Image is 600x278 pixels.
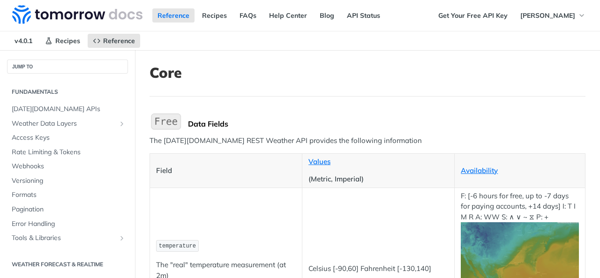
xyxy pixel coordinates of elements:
span: Webhooks [12,162,126,171]
a: Access Keys [7,131,128,145]
span: Formats [12,190,126,200]
a: Recipes [197,8,232,23]
span: Reference [103,37,135,45]
span: Expand image [461,253,579,262]
p: (Metric, Imperial) [308,174,448,185]
a: Get Your Free API Key [433,8,513,23]
img: Tomorrow.io Weather API Docs [12,5,142,24]
p: The [DATE][DOMAIN_NAME] REST Weather API provides the following information [150,135,585,146]
span: v4.0.1 [9,34,37,48]
a: Versioning [7,174,128,188]
span: Weather Data Layers [12,119,116,128]
p: Celsius [-90,60] Fahrenheit [-130,140] [308,263,448,274]
span: Error Handling [12,219,126,229]
a: Blog [315,8,339,23]
code: temperature [156,240,199,252]
p: Field [156,165,296,176]
a: Reference [88,34,140,48]
div: Data Fields [188,119,585,128]
a: Help Center [264,8,312,23]
span: Tools & Libraries [12,233,116,243]
a: Pagination [7,203,128,217]
a: API Status [342,8,385,23]
span: [DATE][DOMAIN_NAME] APIs [12,105,126,114]
span: Rate Limiting & Tokens [12,148,126,157]
span: [PERSON_NAME] [520,11,575,20]
button: Show subpages for Tools & Libraries [118,234,126,242]
a: [DATE][DOMAIN_NAME] APIs [7,102,128,116]
h1: Core [150,64,585,81]
button: Show subpages for Weather Data Layers [118,120,126,128]
h2: Fundamentals [7,88,128,96]
span: Versioning [12,176,126,186]
a: Availability [461,166,498,175]
a: Values [308,157,330,166]
button: [PERSON_NAME] [515,8,591,23]
a: Rate Limiting & Tokens [7,145,128,159]
a: Tools & LibrariesShow subpages for Tools & Libraries [7,231,128,245]
span: Recipes [55,37,80,45]
a: Webhooks [7,159,128,173]
span: Access Keys [12,133,126,143]
a: Weather Data LayersShow subpages for Weather Data Layers [7,117,128,131]
h2: Weather Forecast & realtime [7,260,128,269]
a: Reference [152,8,195,23]
button: JUMP TO [7,60,128,74]
a: Error Handling [7,217,128,231]
a: Formats [7,188,128,202]
a: Recipes [40,34,85,48]
span: Pagination [12,205,126,214]
a: FAQs [234,8,262,23]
